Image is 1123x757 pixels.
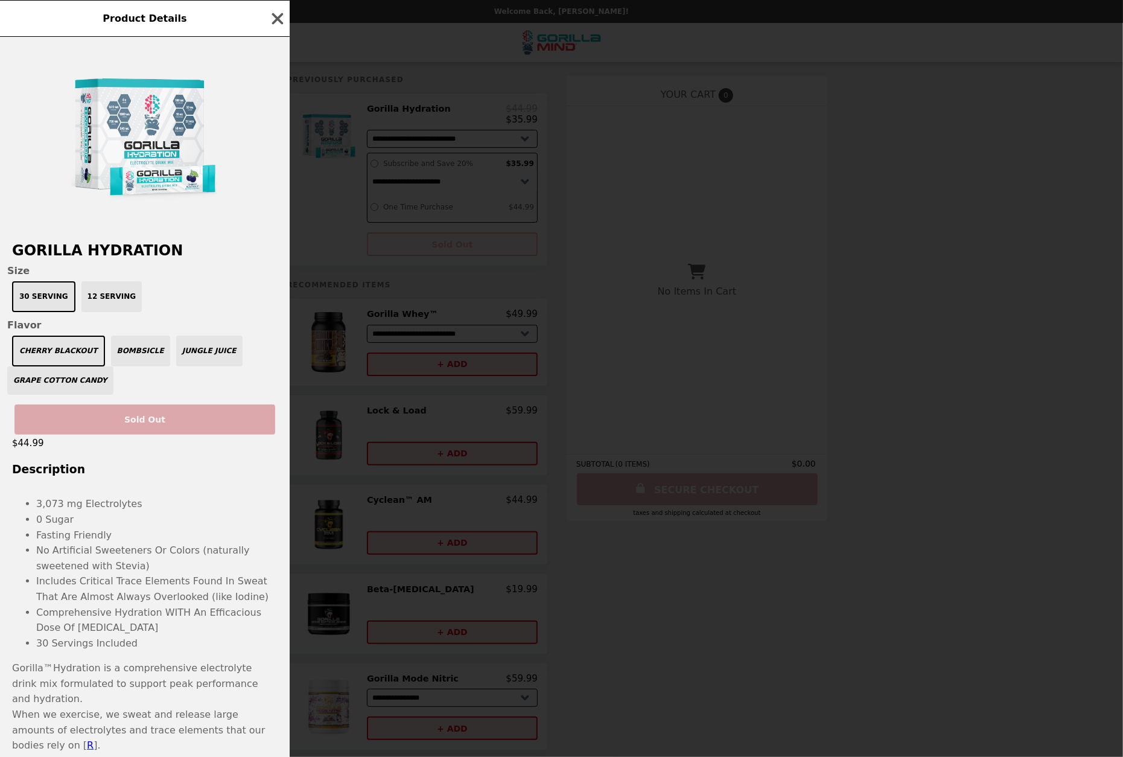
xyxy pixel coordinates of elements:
span: Gorilla Hydration is a comprehensive electrolyte drink mix formulated to support peak performance... [12,662,258,704]
li: Fasting Friendly [36,528,278,543]
li: Includes Critical Trace Elements Found In Sweat That Are Almost Always Overlooked (like Iodine) [36,573,278,604]
span: ™ [43,662,53,674]
span: 30 Servings Included [36,637,138,649]
img: 30 Serving / Cherry Blackout [54,49,235,230]
li: 3,073 mg Electrolytes [36,496,278,512]
li: Comprehensive Hydration WITH An Efficacious Dose Of [MEDICAL_DATA] [36,605,278,636]
li: 0 Sugar [36,512,278,528]
span: Size [7,265,282,276]
a: R [87,739,94,751]
li: No Artificial Sweeteners Or Colors (naturally sweetened with Stevia) [36,543,278,573]
span: When we exercise, we sweat and release large amounts of electrolytes and trace elements that our ... [12,709,265,751]
span: Flavor [7,319,282,331]
span: Product Details [103,13,186,24]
